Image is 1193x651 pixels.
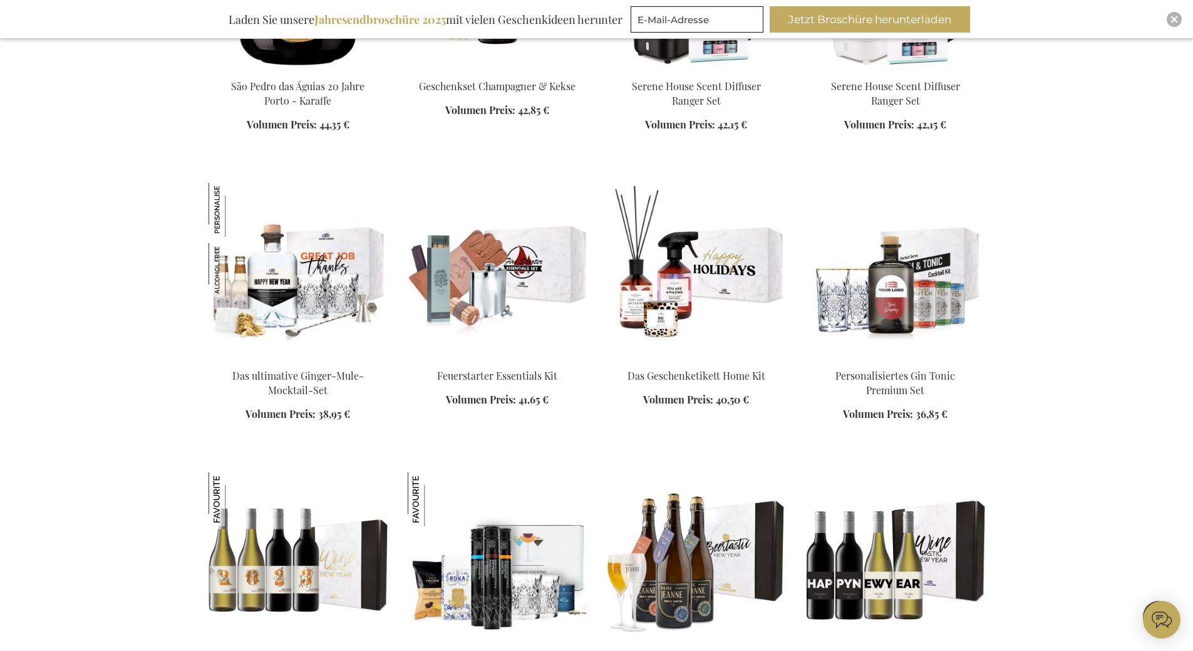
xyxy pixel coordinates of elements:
a: Feuerstarter Essentials Kit [437,369,557,382]
a: Volumen Preis: 42,15 € [645,118,747,132]
a: Das ultimative Ginger-Mule-Mocktail-Set [232,369,364,397]
span: 38,95 € [318,407,350,420]
a: Beer Apéro Gift Box [806,64,985,76]
a: Volumen Preis: 41,65 € [446,393,549,407]
span: 42,15 € [917,118,946,131]
img: Das ultimative Ginger-Mule-Mocktail-Set [209,183,262,237]
span: 41,65 € [519,393,549,406]
img: Das Geschenketikett Home Kit [607,183,786,358]
a: Beer Apéro Gift Box Das ultimative Ginger-Mule-Mocktail-Set Das ultimative Ginger-Mule-Mocktail-Set [209,353,388,365]
iframe: belco-activator-frame [1143,601,1180,638]
img: Die ultimative Bols Ready To Serve Cocktail Tasting Box [408,472,462,526]
img: Das ultimative Ginger-Mule-Mocktail-Set [209,243,262,297]
input: E-Mail-Adresse [631,6,763,33]
img: Close [1170,16,1178,23]
img: Beer Apéro Gift Box [408,183,587,358]
a: Volumen Preis: 36,85 € [843,407,948,422]
a: Personalisiertes Gin Tonic Premium Set [835,369,955,397]
span: Volumen Preis: [245,407,316,420]
a: São Pedro das Águias 20 Jahre Porto - Karaffe [231,80,364,107]
img: Dame Jeanne Royal Champagne Beer Tasting Box [607,472,786,648]
a: Champagne & Biscuits Gift Set [408,64,587,76]
a: Volumen Preis: 44,35 € [247,118,349,132]
a: Serene House Scent Diffuser Ranger Set [632,80,761,107]
a: Beer Apéro Gift Box [408,353,587,365]
a: Geschenkset Champagner & Kekse [419,80,576,93]
span: 36,85 € [916,407,948,420]
a: The Gift Label Home Kit [607,353,786,365]
span: 42,85 € [518,103,549,117]
a: Serene House Scent Diffuser Ranger Set [831,80,960,107]
a: Volumen Preis: 42,85 € [445,103,549,118]
span: 44,35 € [319,118,349,131]
button: Jetzt Broschüre herunterladen [770,6,970,33]
img: The Ultimate Bols Ready To Serve Cocktail Tasting Box [408,472,587,648]
span: Volumen Preis: [645,118,715,131]
span: Volumen Preis: [844,118,914,131]
a: Volumen Preis: 38,95 € [245,407,350,422]
img: Gepersonaliseerde Wijn - Kwartet Modern [806,472,985,648]
img: Beer Apéro Gift Box [209,183,388,358]
span: Volumen Preis: [446,393,516,406]
span: Volumen Preis: [445,103,515,117]
img: GIN TONIC COCKTAIL SET [806,183,985,358]
div: Laden Sie unsere mit vielen Geschenkideen herunter [223,6,628,33]
img: Beer Apéro Gift Box [209,472,388,648]
a: São Pedro das Águias Port 20 Years - Decanter [209,64,388,76]
b: Jahresendbroschüre 2025 [314,12,446,27]
div: Close [1167,12,1182,27]
a: Volumen Preis: 42,15 € [844,118,946,132]
a: Beer Apéro Gift Box [607,64,786,76]
a: GIN TONIC COCKTAIL SET [806,353,985,365]
span: Volumen Preis: [843,407,913,420]
span: Volumen Preis: [247,118,317,131]
span: 42,15 € [718,118,747,131]
form: marketing offers and promotions [631,6,767,36]
img: Das Winetastic Neujahrs-Geschenkset [209,472,262,526]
